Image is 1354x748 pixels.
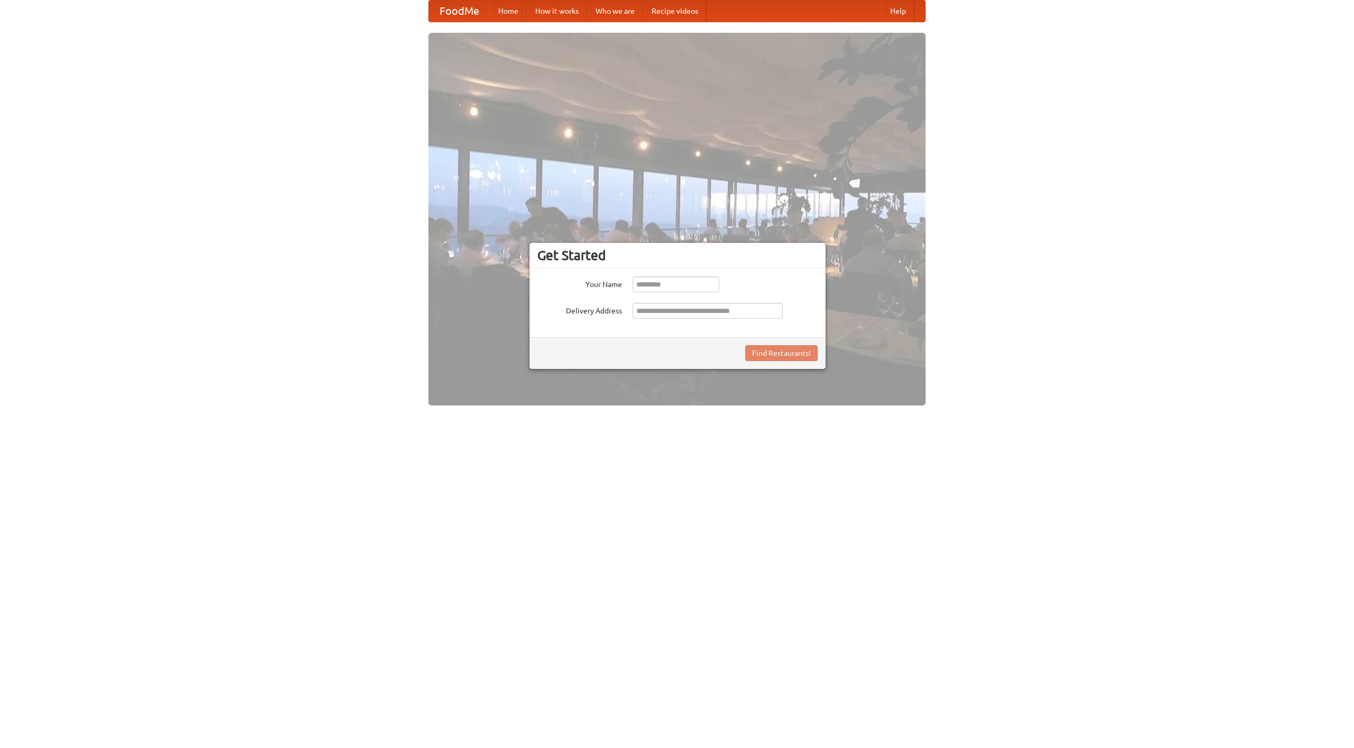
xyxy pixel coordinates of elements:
a: How it works [527,1,587,22]
a: Recipe videos [643,1,707,22]
label: Your Name [537,276,622,290]
a: Help [882,1,914,22]
a: Who we are [587,1,643,22]
button: Find Restaurants! [745,345,818,361]
a: Home [490,1,527,22]
label: Delivery Address [537,303,622,316]
h3: Get Started [537,247,818,263]
a: FoodMe [429,1,490,22]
